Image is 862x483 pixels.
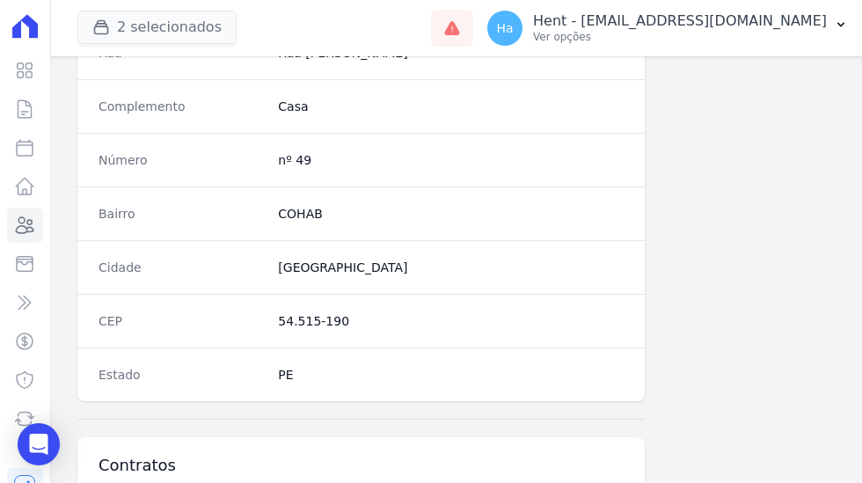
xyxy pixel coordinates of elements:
p: Ver opções [533,30,827,44]
dd: Casa [278,98,624,115]
p: Hent - [EMAIL_ADDRESS][DOMAIN_NAME] [533,12,827,30]
span: Ha [496,22,513,34]
dd: 54.515-190 [278,312,624,330]
dd: nº 49 [278,151,624,169]
dt: Bairro [99,205,264,223]
button: Ha Hent - [EMAIL_ADDRESS][DOMAIN_NAME] Ver opções [473,4,862,53]
div: Open Intercom Messenger [18,423,60,465]
dt: CEP [99,312,264,330]
dd: COHAB [278,205,624,223]
dt: Complemento [99,98,264,115]
dd: [GEOGRAPHIC_DATA] [278,259,624,276]
dt: Cidade [99,259,264,276]
dd: PE [278,366,624,384]
button: 2 selecionados [77,11,237,44]
h3: Contratos [99,455,624,476]
dt: Estado [99,366,264,384]
dt: Número [99,151,264,169]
